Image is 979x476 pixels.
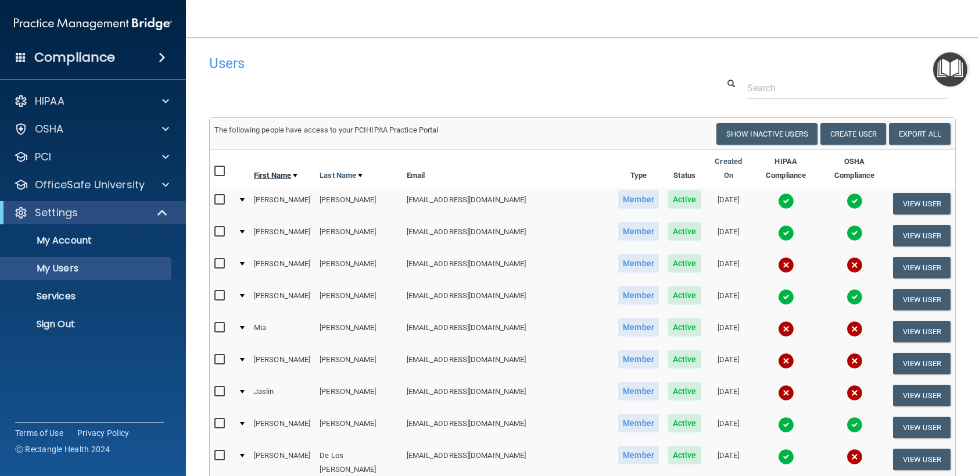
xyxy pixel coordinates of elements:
[35,178,145,192] p: OfficeSafe University
[668,254,701,273] span: Active
[668,190,701,209] span: Active
[778,225,794,241] img: tick.e7d51cea.svg
[706,380,752,411] td: [DATE]
[706,252,752,284] td: [DATE]
[893,193,951,214] button: View User
[668,318,701,337] span: Active
[35,150,51,164] p: PCI
[320,169,363,182] a: Last Name
[778,353,794,369] img: cross.ca9f0e7f.svg
[14,94,169,108] a: HIPAA
[249,316,315,348] td: Mia
[778,289,794,305] img: tick.e7d51cea.svg
[315,411,401,443] td: [PERSON_NAME]
[847,385,863,401] img: cross.ca9f0e7f.svg
[35,122,64,136] p: OSHA
[847,417,863,433] img: tick.e7d51cea.svg
[706,411,752,443] td: [DATE]
[315,252,401,284] td: [PERSON_NAME]
[402,316,614,348] td: [EMAIL_ADDRESS][DOMAIN_NAME]
[847,193,863,209] img: tick.e7d51cea.svg
[820,123,886,145] button: Create User
[820,150,888,188] th: OSHA Compliance
[35,206,78,220] p: Settings
[249,252,315,284] td: [PERSON_NAME]
[847,257,863,273] img: cross.ca9f0e7f.svg
[889,123,951,145] a: Export All
[14,178,169,192] a: OfficeSafe University
[402,348,614,380] td: [EMAIL_ADDRESS][DOMAIN_NAME]
[751,150,820,188] th: HIPAA Compliance
[618,190,659,209] span: Member
[249,220,315,252] td: [PERSON_NAME]
[778,321,794,337] img: cross.ca9f0e7f.svg
[706,220,752,252] td: [DATE]
[315,220,401,252] td: [PERSON_NAME]
[668,382,701,400] span: Active
[618,318,659,337] span: Member
[778,193,794,209] img: tick.e7d51cea.svg
[214,126,439,134] span: The following people have access to your PCIHIPAA Practice Portal
[14,206,168,220] a: Settings
[249,411,315,443] td: [PERSON_NAME]
[209,56,637,71] h4: Users
[618,222,659,241] span: Member
[747,77,947,99] input: Search
[618,254,659,273] span: Member
[664,150,706,188] th: Status
[315,316,401,348] td: [PERSON_NAME]
[893,257,951,278] button: View User
[668,286,701,305] span: Active
[254,169,297,182] a: First Name
[668,222,701,241] span: Active
[15,427,63,439] a: Terms of Use
[402,252,614,284] td: [EMAIL_ADDRESS][DOMAIN_NAME]
[8,318,166,330] p: Sign Out
[893,385,951,406] button: View User
[778,449,794,465] img: tick.e7d51cea.svg
[614,150,664,188] th: Type
[778,417,794,433] img: tick.e7d51cea.svg
[315,284,401,316] td: [PERSON_NAME]
[402,150,614,188] th: Email
[14,122,169,136] a: OSHA
[778,385,794,401] img: cross.ca9f0e7f.svg
[249,380,315,411] td: Jaslin
[8,263,166,274] p: My Users
[14,12,172,35] img: PMB logo
[618,286,659,305] span: Member
[668,414,701,432] span: Active
[402,188,614,220] td: [EMAIL_ADDRESS][DOMAIN_NAME]
[847,225,863,241] img: tick.e7d51cea.svg
[893,353,951,374] button: View User
[893,449,951,470] button: View User
[778,257,794,273] img: cross.ca9f0e7f.svg
[847,353,863,369] img: cross.ca9f0e7f.svg
[706,316,752,348] td: [DATE]
[847,289,863,305] img: tick.e7d51cea.svg
[8,291,166,302] p: Services
[618,446,659,464] span: Member
[34,49,115,66] h4: Compliance
[402,220,614,252] td: [EMAIL_ADDRESS][DOMAIN_NAME]
[706,188,752,220] td: [DATE]
[402,380,614,411] td: [EMAIL_ADDRESS][DOMAIN_NAME]
[315,188,401,220] td: [PERSON_NAME]
[315,380,401,411] td: [PERSON_NAME]
[706,348,752,380] td: [DATE]
[893,225,951,246] button: View User
[249,188,315,220] td: [PERSON_NAME]
[618,414,659,432] span: Member
[14,150,169,164] a: PCI
[893,417,951,438] button: View User
[668,446,701,464] span: Active
[77,427,130,439] a: Privacy Policy
[35,94,64,108] p: HIPAA
[933,52,967,87] button: Open Resource Center
[249,348,315,380] td: [PERSON_NAME]
[893,289,951,310] button: View User
[716,123,817,145] button: Show Inactive Users
[706,284,752,316] td: [DATE]
[8,235,166,246] p: My Account
[249,284,315,316] td: [PERSON_NAME]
